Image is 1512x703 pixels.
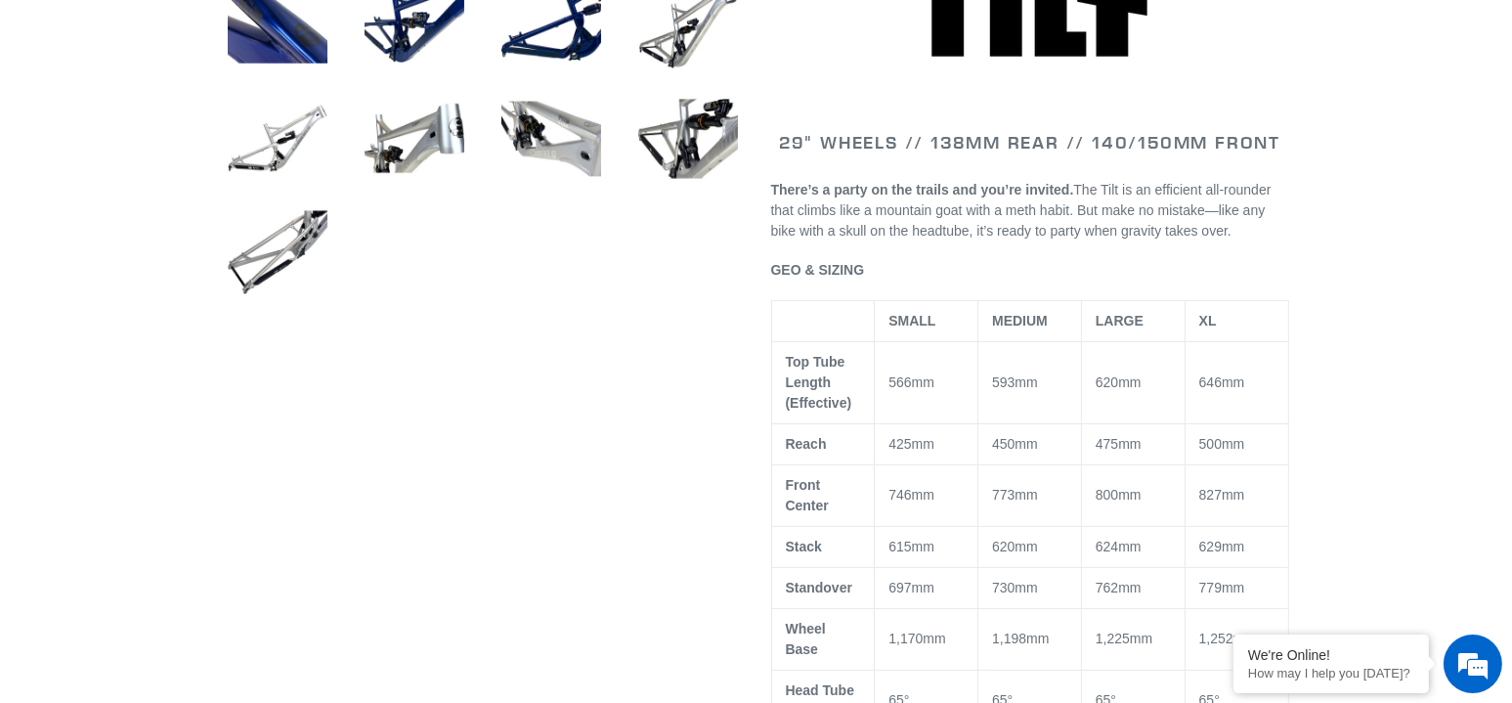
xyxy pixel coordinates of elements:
td: 475mm [1081,423,1185,464]
span: The Tilt is an efficient all-rounder that climbs like a mountain goat with a meth habit. But make... [771,182,1272,239]
span: Stack [786,539,822,554]
span: Standover [786,580,852,595]
span: 620mm [992,539,1038,554]
img: Load image into Gallery viewer, TILT - Frameset [497,85,605,193]
td: 1,170mm [875,608,978,670]
span: SMALL [888,313,935,329]
img: Load image into Gallery viewer, TILT - Frameset [224,198,331,306]
span: LARGE [1096,313,1144,329]
img: Load image into Gallery viewer, TILT - Frameset [224,85,331,193]
td: 773mm [978,464,1082,526]
td: 762mm [1081,567,1185,608]
img: Load image into Gallery viewer, TILT - Frameset [361,85,468,193]
p: How may I help you today? [1248,666,1414,681]
span: Wheel Base [786,621,826,657]
td: 730mm [978,567,1082,608]
td: 1,252mm [1185,608,1288,670]
span: Reach [786,436,827,452]
span: 615mm [888,539,934,554]
td: 746mm [875,464,978,526]
span: 29" WHEELS // 138mm REAR // 140/150mm FRONT [779,131,1280,154]
img: Load image into Gallery viewer, TILT - Frameset [634,85,742,193]
td: 425mm [875,423,978,464]
td: 779mm [1185,567,1288,608]
b: There’s a party on the trails and you’re invited. [771,182,1074,198]
span: Top Tube Length (Effective) [786,354,852,411]
td: 1,225mm [1081,608,1185,670]
span: 629mm [1199,539,1245,554]
td: 500mm [1185,423,1288,464]
td: 566mm [875,341,978,423]
span: 624mm [1096,539,1142,554]
span: XL [1199,313,1217,329]
td: 450mm [978,423,1082,464]
td: 697mm [875,567,978,608]
span: GEO & SIZING [771,262,865,278]
td: 800mm [1081,464,1185,526]
span: Front Center [786,477,829,513]
td: 646mm [1185,341,1288,423]
td: 827mm [1185,464,1288,526]
td: 620mm [1081,341,1185,423]
div: We're Online! [1248,647,1414,663]
td: 593mm [978,341,1082,423]
td: 1,198mm [978,608,1082,670]
span: MEDIUM [992,313,1048,329]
